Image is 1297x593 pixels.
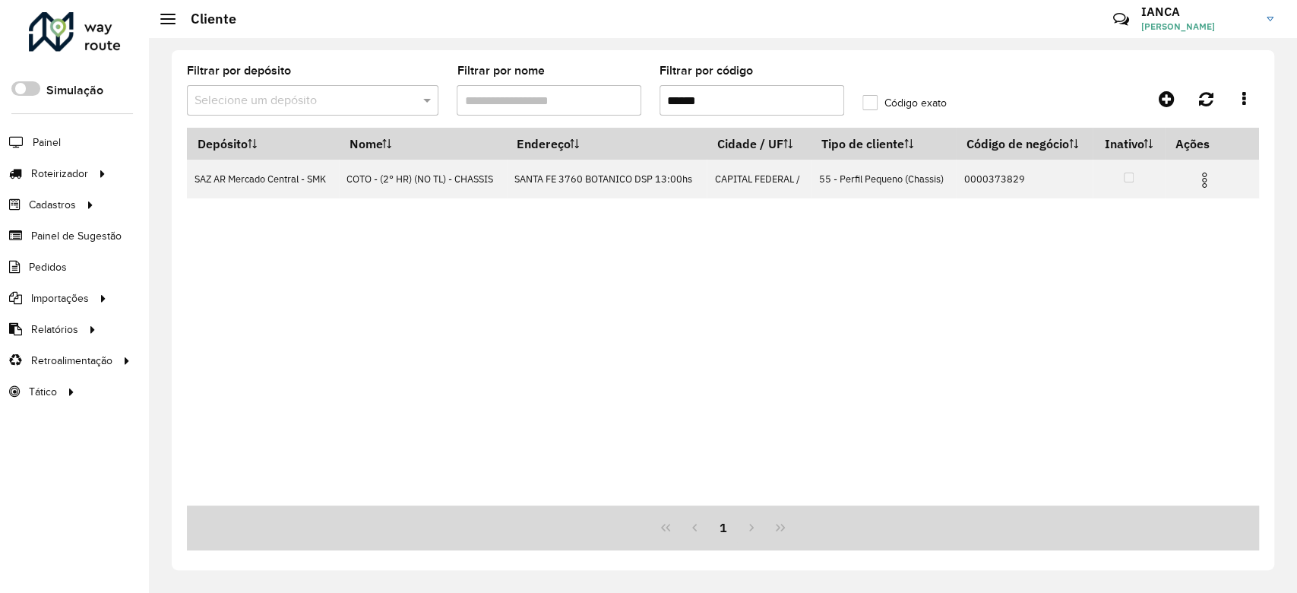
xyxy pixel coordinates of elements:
label: Filtrar por nome [457,62,544,80]
span: Cadastros [29,197,76,213]
a: Contato Rápido [1105,3,1137,36]
th: Código de negócio [956,128,1093,160]
label: Código exato [862,95,947,111]
button: 1 [709,513,738,542]
span: Pedidos [29,259,67,275]
td: COTO - (2° HR) (NO TL) - CHASSIS [339,160,507,198]
th: Cidade / UF [707,128,811,160]
span: Importações [31,290,89,306]
label: Simulação [46,81,103,100]
span: Tático [29,384,57,400]
span: Painel de Sugestão [31,228,122,244]
td: SANTA FE 3760 BOTANICO DSP 13:00hs [507,160,707,198]
span: Relatórios [31,322,78,338]
td: 55 - Perfil Pequeno (Chassis) [811,160,956,198]
td: SAZ AR Mercado Central - SMK [187,160,339,198]
span: Retroalimentação [31,353,112,369]
label: Filtrar por código [660,62,753,80]
span: Painel [33,135,61,151]
th: Nome [339,128,507,160]
th: Ações [1165,128,1256,160]
th: Inativo [1093,128,1164,160]
h2: Cliente [176,11,236,27]
td: CAPITAL FEDERAL / [707,160,811,198]
span: [PERSON_NAME] [1141,20,1255,33]
th: Endereço [507,128,707,160]
label: Filtrar por depósito [187,62,291,80]
span: Roteirizador [31,166,88,182]
th: Tipo de cliente [811,128,956,160]
h3: IANCA [1141,5,1255,19]
th: Depósito [187,128,339,160]
td: 0000373829 [956,160,1093,198]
